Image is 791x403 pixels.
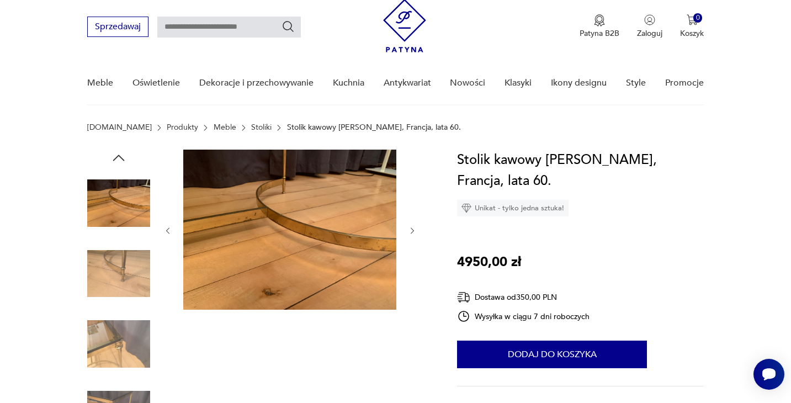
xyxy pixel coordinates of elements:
a: Meble [214,123,236,132]
button: Dodaj do koszyka [457,341,647,368]
a: Ikona medaluPatyna B2B [580,14,619,39]
img: Zdjęcie produktu Stolik kawowy Maison Jansen, Francja, lata 60. [183,150,396,310]
div: Dostawa od 350,00 PLN [457,290,590,304]
p: 4950,00 zł [457,252,521,273]
h1: Stolik kawowy [PERSON_NAME], Francja, lata 60. [457,150,704,192]
button: 0Koszyk [680,14,704,39]
a: Nowości [450,62,485,104]
a: Stoliki [251,123,272,132]
a: Antykwariat [384,62,431,104]
img: Zdjęcie produktu Stolik kawowy Maison Jansen, Francja, lata 60. [87,242,150,305]
a: Promocje [665,62,704,104]
a: Ikony designu [551,62,607,104]
iframe: Smartsupp widget button [753,359,784,390]
p: Zaloguj [637,28,662,39]
a: Oświetlenie [132,62,180,104]
img: Zdjęcie produktu Stolik kawowy Maison Jansen, Francja, lata 60. [87,312,150,375]
a: Style [626,62,646,104]
a: Sprzedawaj [87,24,148,31]
img: Ikona medalu [594,14,605,26]
a: Meble [87,62,113,104]
a: [DOMAIN_NAME] [87,123,152,132]
img: Ikona koszyka [687,14,698,25]
a: Produkty [167,123,198,132]
button: Patyna B2B [580,14,619,39]
img: Ikona dostawy [457,290,470,304]
a: Kuchnia [333,62,364,104]
a: Dekoracje i przechowywanie [199,62,314,104]
div: Unikat - tylko jedna sztuka! [457,200,569,216]
div: 0 [693,13,703,23]
button: Szukaj [282,20,295,33]
p: Koszyk [680,28,704,39]
a: Klasyki [505,62,532,104]
button: Sprzedawaj [87,17,148,37]
img: Ikonka użytkownika [644,14,655,25]
img: Zdjęcie produktu Stolik kawowy Maison Jansen, Francja, lata 60. [87,172,150,235]
p: Patyna B2B [580,28,619,39]
p: Stolik kawowy [PERSON_NAME], Francja, lata 60. [287,123,461,132]
div: Wysyłka w ciągu 7 dni roboczych [457,310,590,323]
img: Ikona diamentu [461,203,471,213]
button: Zaloguj [637,14,662,39]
